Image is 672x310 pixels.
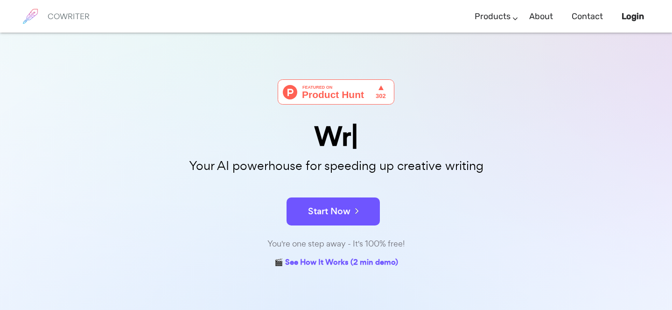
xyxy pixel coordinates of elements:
a: About [529,3,553,30]
a: 🎬 See How It Works (2 min demo) [274,256,398,270]
h6: COWRITER [48,12,90,21]
a: Products [475,3,511,30]
div: You're one step away - It's 100% free! [103,237,569,251]
a: Login [622,3,644,30]
b: Login [622,11,644,21]
a: Contact [572,3,603,30]
div: Wr [103,123,569,150]
img: brand logo [19,5,42,28]
p: Your AI powerhouse for speeding up creative writing [103,156,569,176]
img: Cowriter - Your AI buddy for speeding up creative writing | Product Hunt [278,79,394,105]
button: Start Now [287,197,380,225]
